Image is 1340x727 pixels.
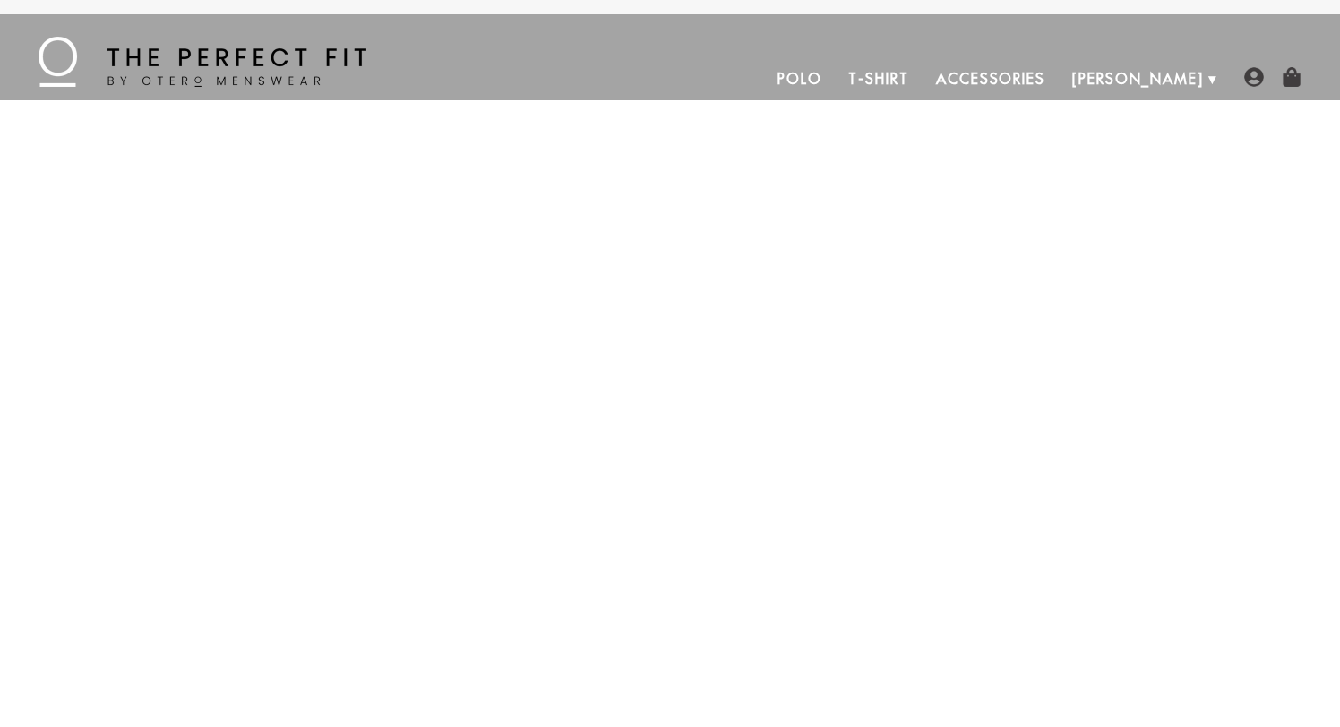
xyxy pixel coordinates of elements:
[923,57,1059,100] a: Accessories
[1244,67,1264,87] img: user-account-icon.png
[835,57,922,100] a: T-Shirt
[764,57,836,100] a: Polo
[1059,57,1217,100] a: [PERSON_NAME]
[39,37,366,87] img: The Perfect Fit - by Otero Menswear - Logo
[1282,67,1301,87] img: shopping-bag-icon.png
